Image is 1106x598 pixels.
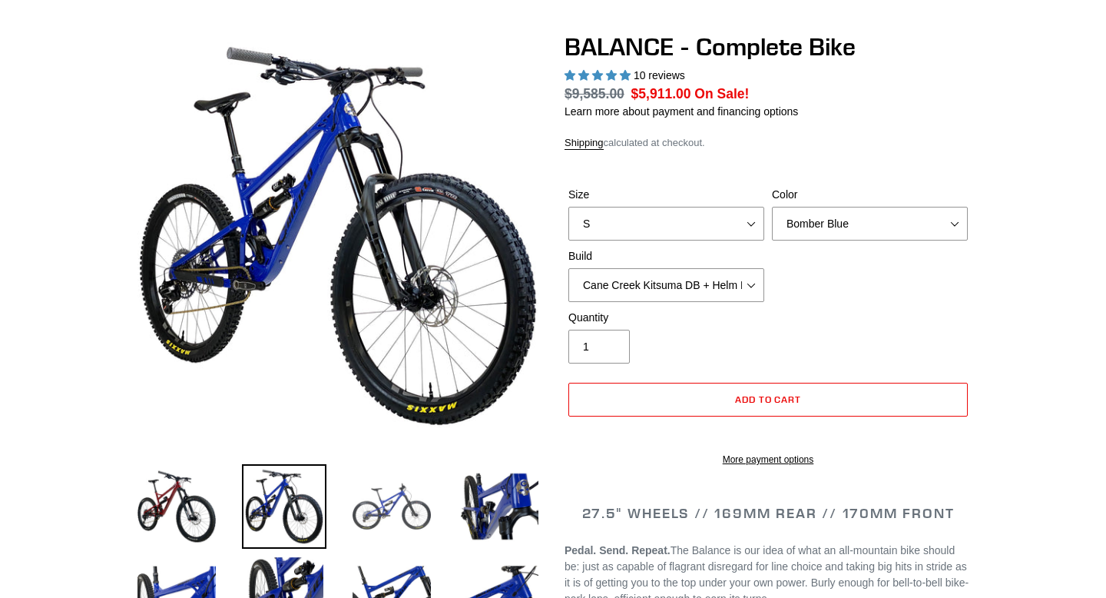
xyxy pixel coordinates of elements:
s: $9,585.00 [565,86,624,101]
span: Add to cart [735,394,802,405]
a: Shipping [565,137,604,150]
span: On Sale! [694,84,749,104]
b: Pedal. Send. Repeat. [565,544,671,556]
img: Load image into Gallery viewer, BALANCE - Complete Bike [242,464,326,549]
span: $5,911.00 [631,86,691,101]
label: Build [568,248,764,264]
img: Load image into Gallery viewer, BALANCE - Complete Bike [349,464,434,549]
button: Add to cart [568,383,968,417]
a: Learn more about payment and financing options [565,105,798,118]
img: Load image into Gallery viewer, BALANCE - Complete Bike [457,464,541,549]
label: Quantity [568,310,764,326]
img: Load image into Gallery viewer, BALANCE - Complete Bike [134,464,219,549]
div: calculated at checkout. [565,135,972,151]
h1: BALANCE - Complete Bike [565,32,972,61]
a: More payment options [568,453,968,467]
h2: 27.5" WHEELS // 169MM REAR // 170MM FRONT [565,505,972,522]
span: 5.00 stars [565,69,634,81]
span: 10 reviews [634,69,685,81]
label: Color [772,187,968,203]
label: Size [568,187,764,203]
